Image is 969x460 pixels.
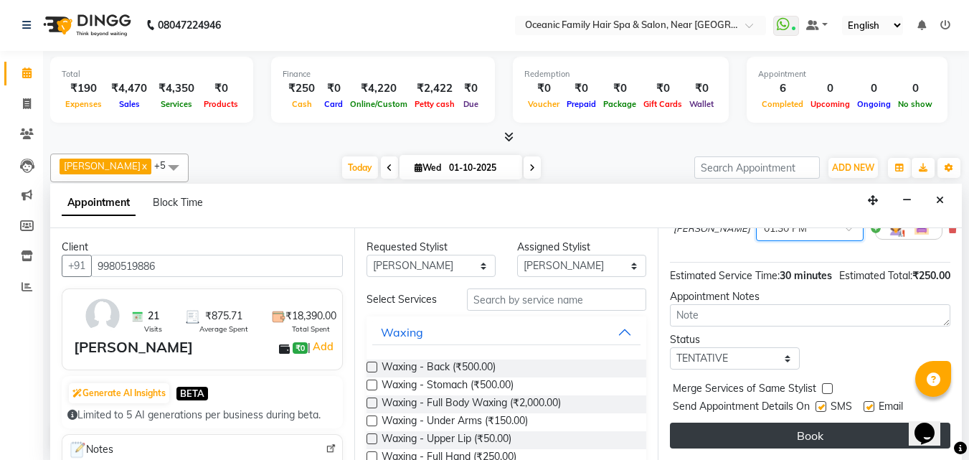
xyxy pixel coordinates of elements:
[758,80,807,97] div: 6
[68,441,113,459] span: Notes
[458,80,483,97] div: ₹0
[780,269,832,282] span: 30 minutes
[91,255,343,277] input: Search by Name/Mobile/Email/Code
[199,324,248,334] span: Average Spent
[758,68,936,80] div: Appointment
[670,269,780,282] span: Estimated Service Time:
[105,80,153,97] div: ₹4,470
[640,80,686,97] div: ₹0
[411,80,458,97] div: ₹2,422
[62,240,343,255] div: Client
[686,80,717,97] div: ₹0
[62,190,136,216] span: Appointment
[285,309,336,324] span: ₹18,390.00
[200,99,242,109] span: Products
[807,99,854,109] span: Upcoming
[694,156,820,179] input: Search Appointment
[686,99,717,109] span: Wallet
[64,160,141,172] span: [PERSON_NAME]
[37,5,135,45] img: logo
[524,68,717,80] div: Redemption
[311,338,336,355] a: Add
[356,292,456,307] div: Select Services
[308,338,336,355] span: |
[411,99,458,109] span: Petty cash
[381,324,423,341] div: Waxing
[62,99,105,109] span: Expenses
[563,80,600,97] div: ₹0
[62,80,105,97] div: ₹190
[832,162,874,173] span: ADD NEW
[670,332,799,347] div: Status
[600,80,640,97] div: ₹0
[176,387,208,400] span: BETA
[839,269,912,282] span: Estimated Total:
[640,99,686,109] span: Gift Cards
[524,80,563,97] div: ₹0
[321,80,346,97] div: ₹0
[148,309,159,324] span: 21
[887,220,904,237] img: Hairdresser.png
[460,99,482,109] span: Due
[411,162,445,173] span: Wed
[445,157,516,179] input: 2025-10-01
[200,80,242,97] div: ₹0
[154,159,176,171] span: +5
[141,160,147,172] a: x
[909,403,955,446] iframe: chat widget
[600,99,640,109] span: Package
[894,80,936,97] div: 0
[372,319,641,345] button: Waxing
[367,240,496,255] div: Requested Stylist
[382,413,528,431] span: Waxing - Under Arms (₹150.00)
[670,423,950,449] button: Book
[153,196,203,209] span: Block Time
[913,220,930,237] img: Interior.png
[831,399,852,417] span: SMS
[292,324,330,334] span: Total Spent
[673,381,816,399] span: Merge Services of Same Stylist
[283,68,483,80] div: Finance
[382,395,561,413] span: Waxing - Full Body Waxing (₹2,000.00)
[67,408,337,423] div: Limited to 5 AI generations per business during beta.
[807,80,854,97] div: 0
[382,377,514,395] span: Waxing - Stomach (₹500.00)
[293,342,308,354] span: ₹0
[69,383,169,403] button: Generate AI Insights
[157,99,196,109] span: Services
[321,99,346,109] span: Card
[524,99,563,109] span: Voucher
[854,80,894,97] div: 0
[283,80,321,97] div: ₹250
[673,222,750,236] span: [PERSON_NAME]
[62,68,242,80] div: Total
[346,80,411,97] div: ₹4,220
[144,324,162,334] span: Visits
[828,158,878,178] button: ADD NEW
[758,99,807,109] span: Completed
[382,360,496,377] span: Waxing - Back (₹500.00)
[153,80,200,97] div: ₹4,350
[115,99,143,109] span: Sales
[62,255,92,277] button: +91
[288,99,316,109] span: Cash
[382,431,511,449] span: Waxing - Upper Lip (₹50.00)
[854,99,894,109] span: Ongoing
[930,189,950,212] button: Close
[517,240,646,255] div: Assigned Stylist
[670,289,950,304] div: Appointment Notes
[74,337,193,358] div: [PERSON_NAME]
[879,399,903,417] span: Email
[346,99,411,109] span: Online/Custom
[673,399,810,417] span: Send Appointment Details On
[912,269,950,282] span: ₹250.00
[563,99,600,109] span: Prepaid
[342,156,378,179] span: Today
[894,99,936,109] span: No show
[205,309,242,324] span: ₹875.71
[467,288,646,311] input: Search by service name
[82,295,123,337] img: avatar
[158,5,221,45] b: 08047224946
